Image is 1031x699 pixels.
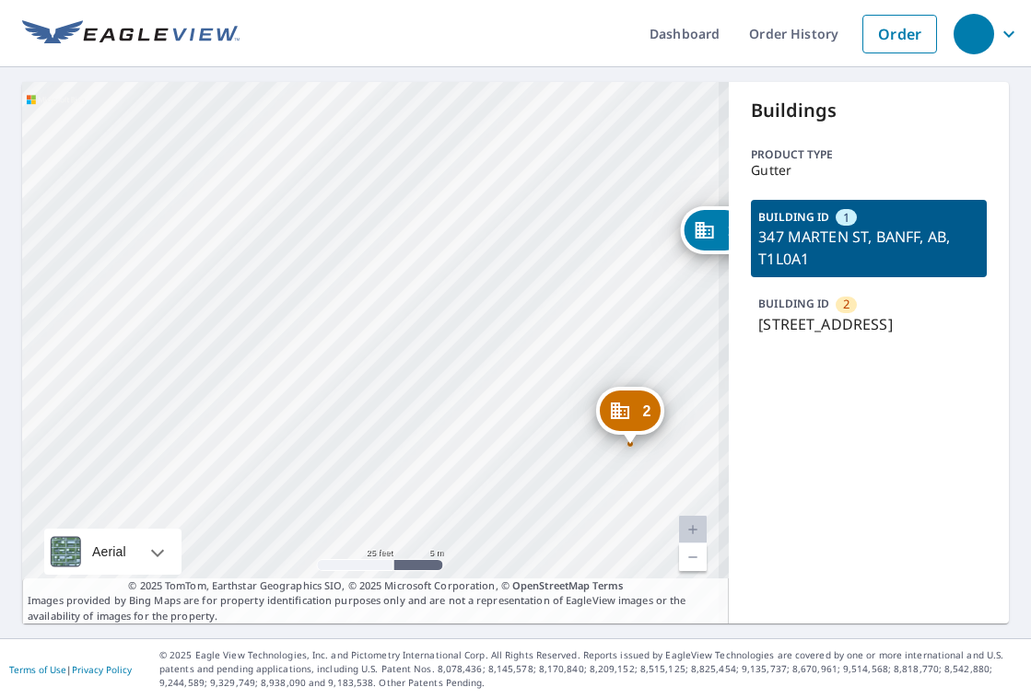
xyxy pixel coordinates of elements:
[512,578,590,592] a: OpenStreetMap
[758,226,979,270] p: 347 MARTEN ST, BANFF, AB, T1L0A1
[9,664,132,675] p: |
[87,529,132,575] div: Aerial
[862,15,937,53] a: Order
[843,296,849,313] span: 2
[643,404,651,418] span: 2
[758,296,829,311] p: BUILDING ID
[758,313,979,335] p: [STREET_ADDRESS]
[751,97,987,124] p: Buildings
[22,20,240,48] img: EV Logo
[751,163,987,178] p: Gutter
[44,529,182,575] div: Aerial
[843,209,849,227] span: 1
[9,663,66,676] a: Terms of Use
[758,209,829,225] p: BUILDING ID
[681,206,881,263] div: Dropped pin, building 1, Commercial property, 347 MARTEN ST BANFF, AB T1L0A1
[128,578,623,594] span: © 2025 TomTom, Earthstar Geographics SIO, © 2025 Microsoft Corporation, ©
[751,146,987,163] p: Product type
[679,516,707,543] a: Current Level 20, Zoom In Disabled
[72,663,132,676] a: Privacy Policy
[596,387,664,444] div: Dropped pin, building 2, Commercial property, 345 MARTEN ST BANFF, AB T1L0A1
[728,224,736,238] span: 1
[22,578,729,624] p: Images provided by Bing Maps are for property identification purposes only and are not a represen...
[592,578,623,592] a: Terms
[679,543,707,571] a: Current Level 20, Zoom Out
[159,648,1022,690] p: © 2025 Eagle View Technologies, Inc. and Pictometry International Corp. All Rights Reserved. Repo...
